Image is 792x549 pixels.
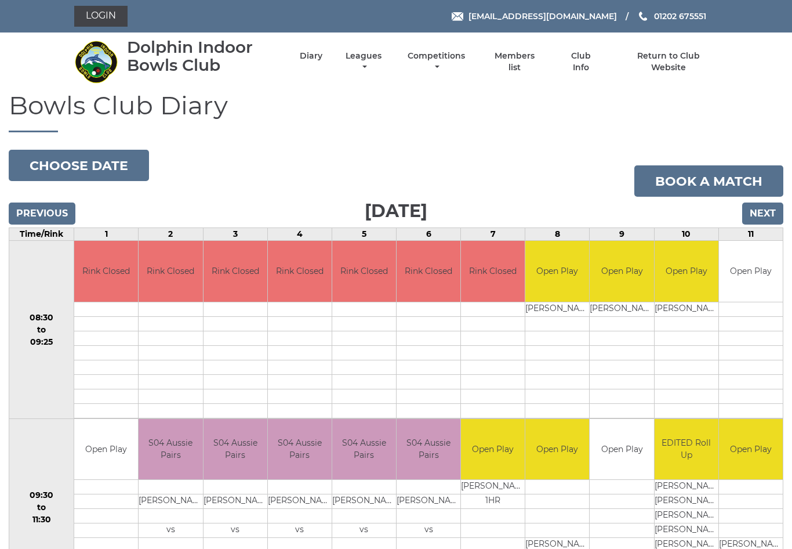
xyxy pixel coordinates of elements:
[139,419,202,480] td: S04 Aussie Pairs
[332,494,396,509] td: [PERSON_NAME]
[139,523,202,538] td: vs
[127,38,279,74] div: Dolphin Indoor Bowls Club
[525,302,589,316] td: [PERSON_NAME]
[655,509,718,523] td: [PERSON_NAME]
[562,50,600,73] a: Club Info
[9,91,783,132] h1: Bowls Club Diary
[74,40,118,84] img: Dolphin Indoor Bowls Club
[590,241,653,302] td: Open Play
[590,302,653,316] td: [PERSON_NAME]
[267,228,332,241] td: 4
[590,228,654,241] td: 9
[332,523,396,538] td: vs
[655,523,718,538] td: [PERSON_NAME]
[461,241,525,302] td: Rink Closed
[525,228,590,241] td: 8
[397,494,460,509] td: [PERSON_NAME]
[343,50,384,73] a: Leagues
[590,419,653,480] td: Open Play
[655,494,718,509] td: [PERSON_NAME]
[405,50,468,73] a: Competitions
[461,419,525,480] td: Open Play
[452,10,617,23] a: Email [EMAIL_ADDRESS][DOMAIN_NAME]
[139,494,202,509] td: [PERSON_NAME]
[300,50,322,62] a: Diary
[525,241,589,302] td: Open Play
[461,480,525,494] td: [PERSON_NAME]
[397,523,460,538] td: vs
[461,494,525,509] td: 1HR
[204,419,267,480] td: S04 Aussie Pairs
[718,228,783,241] td: 11
[268,523,332,538] td: vs
[9,203,75,225] input: Previous
[74,228,139,241] td: 1
[637,10,706,23] a: Phone us 01202 675551
[634,165,783,197] a: Book a match
[332,241,396,302] td: Rink Closed
[268,241,332,302] td: Rink Closed
[468,11,617,21] span: [EMAIL_ADDRESS][DOMAIN_NAME]
[332,419,396,480] td: S04 Aussie Pairs
[655,302,718,316] td: [PERSON_NAME]
[654,11,706,21] span: 01202 675551
[268,419,332,480] td: S04 Aussie Pairs
[139,241,202,302] td: Rink Closed
[654,228,718,241] td: 10
[203,228,267,241] td: 3
[655,241,718,302] td: Open Play
[655,480,718,494] td: [PERSON_NAME]
[204,523,267,538] td: vs
[655,419,718,480] td: EDITED Roll Up
[74,241,138,302] td: Rink Closed
[332,228,396,241] td: 5
[397,228,461,241] td: 6
[139,228,203,241] td: 2
[639,12,647,21] img: Phone us
[719,241,783,302] td: Open Play
[74,6,128,27] a: Login
[9,228,74,241] td: Time/Rink
[719,419,783,480] td: Open Play
[9,150,149,181] button: Choose date
[397,241,460,302] td: Rink Closed
[397,419,460,480] td: S04 Aussie Pairs
[9,241,74,419] td: 08:30 to 09:25
[204,494,267,509] td: [PERSON_NAME]
[74,419,138,480] td: Open Play
[452,12,463,21] img: Email
[620,50,718,73] a: Return to Club Website
[204,241,267,302] td: Rink Closed
[461,228,525,241] td: 7
[525,419,589,480] td: Open Play
[488,50,542,73] a: Members list
[742,203,783,225] input: Next
[268,494,332,509] td: [PERSON_NAME]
